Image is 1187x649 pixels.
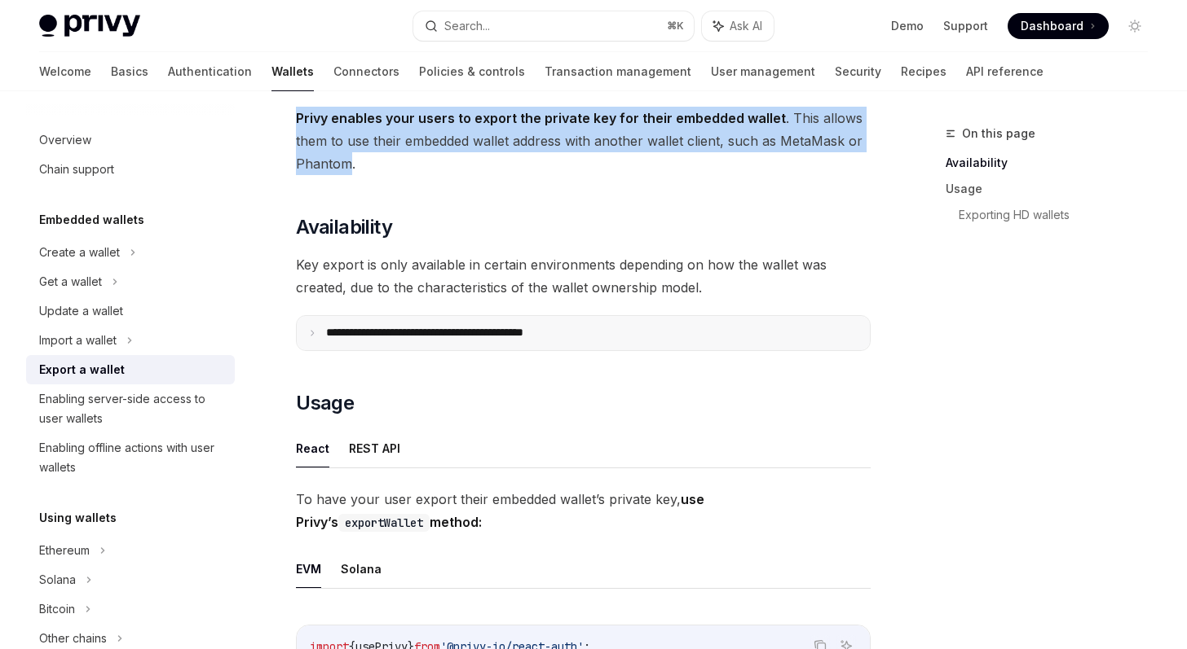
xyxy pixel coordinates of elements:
[444,16,490,36] div: Search...
[39,360,125,379] div: Export a wallet
[946,176,1161,202] a: Usage
[296,110,786,126] strong: Privy enables your users to export the private key for their embedded wallet
[39,15,140,37] img: light logo
[419,52,525,91] a: Policies & controls
[296,429,329,467] button: React
[333,52,399,91] a: Connectors
[39,599,75,619] div: Bitcoin
[349,429,400,467] button: REST API
[26,296,235,326] a: Update a wallet
[959,202,1161,228] a: Exporting HD wallets
[901,52,947,91] a: Recipes
[296,550,321,588] button: EVM
[413,11,695,41] button: Search...⌘K
[296,390,354,416] span: Usage
[341,550,382,588] button: Solana
[168,52,252,91] a: Authentication
[26,155,235,184] a: Chain support
[39,160,114,179] div: Chain support
[39,508,117,528] h5: Using wallets
[702,11,774,41] button: Ask AI
[1008,13,1109,39] a: Dashboard
[296,214,392,240] span: Availability
[26,355,235,384] a: Export a wallet
[962,124,1035,143] span: On this page
[39,331,117,350] div: Import a wallet
[946,150,1161,176] a: Availability
[39,272,102,292] div: Get a wallet
[26,384,235,433] a: Enabling server-side access to user wallets
[711,52,815,91] a: User management
[296,491,704,530] strong: use Privy’s method:
[338,514,430,532] code: exportWallet
[296,253,871,299] span: Key export is only available in certain environments depending on how the wallet was created, due...
[271,52,314,91] a: Wallets
[1021,18,1083,34] span: Dashboard
[39,629,107,648] div: Other chains
[39,210,144,230] h5: Embedded wallets
[26,125,235,155] a: Overview
[730,18,762,34] span: Ask AI
[111,52,148,91] a: Basics
[39,243,120,262] div: Create a wallet
[835,52,881,91] a: Security
[296,107,871,175] span: . This allows them to use their embedded wallet address with another wallet client, such as MetaM...
[1122,13,1148,39] button: Toggle dark mode
[943,18,988,34] a: Support
[39,389,225,428] div: Enabling server-side access to user wallets
[667,20,684,33] span: ⌘ K
[39,301,123,321] div: Update a wallet
[545,52,691,91] a: Transaction management
[39,130,91,150] div: Overview
[296,488,871,533] span: To have your user export their embedded wallet’s private key,
[39,570,76,590] div: Solana
[39,541,90,560] div: Ethereum
[39,438,225,477] div: Enabling offline actions with user wallets
[891,18,924,34] a: Demo
[39,52,91,91] a: Welcome
[966,52,1044,91] a: API reference
[26,433,235,482] a: Enabling offline actions with user wallets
